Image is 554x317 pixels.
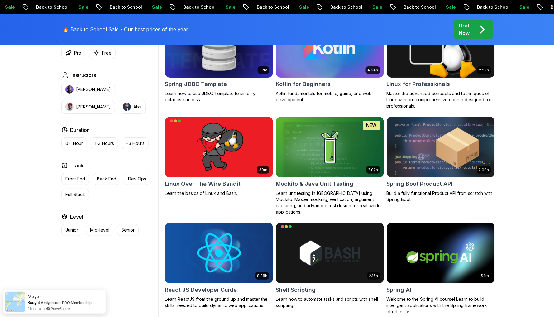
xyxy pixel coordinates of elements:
img: Spring Boot Product API card [387,117,495,177]
h2: Track [70,162,84,169]
h2: React JS Developer Guide [165,286,237,294]
h2: Instructors [71,71,96,79]
p: Dev Ops [128,176,146,182]
a: Spring JDBC Template card57mSpring JDBC TemplateLearn how to use JDBC Template to simplify databa... [165,17,273,103]
img: Mockito & Java Unit Testing card [276,117,384,177]
a: Spring Boot Product API card2.09hSpring Boot Product APIBuild a fully functional Product API from... [387,117,495,203]
p: Full Stack [65,191,85,198]
a: Linux Over The Wire Bandit card39mLinux Over The Wire BanditLearn the basics of Linux and Bash. [165,117,273,196]
p: 1-3 Hours [95,140,114,146]
img: provesource social proof notification image [5,292,25,312]
a: Amigoscode PRO Membership [41,300,92,305]
img: React JS Developer Guide card [165,223,273,283]
p: Sale [218,4,238,10]
p: Sale [513,4,533,10]
button: Senior [117,224,139,236]
span: 2 hours ago [27,306,45,311]
h2: Kotlin for Beginners [276,80,331,89]
p: Front End [65,176,85,182]
p: Welcome to the Spring AI course! Learn to build intelligent applications with the Spring framewor... [387,296,495,315]
button: Front End [61,173,89,185]
p: 2.09h [479,167,489,172]
p: 2.27h [479,68,489,73]
img: Linux for Professionals card [387,17,495,78]
button: instructor img[PERSON_NAME] [61,83,115,96]
a: ProveSource [51,306,70,311]
img: Shell Scripting card [276,223,384,283]
h2: Linux Over The Wire Bandit [165,180,241,188]
p: [PERSON_NAME] [76,86,111,93]
p: Junior [65,227,78,233]
p: Mid-level [90,227,109,233]
p: 0-1 Hour [65,140,83,146]
button: Free [89,47,116,59]
p: Sale [365,4,385,10]
p: 4.64h [368,68,378,73]
p: Back to School [103,4,145,10]
img: Linux Over The Wire Bandit card [165,117,273,177]
p: Learn unit testing in [GEOGRAPHIC_DATA] using Mockito. Master mocking, verification, argument cap... [276,190,384,215]
a: React JS Developer Guide card8.28hReact JS Developer GuideLearn ReactJS from the ground up and ma... [165,223,273,309]
a: Mockito & Java Unit Testing card2.02hNEWMockito & Java Unit TestingLearn unit testing in [GEOGRAP... [276,117,384,215]
button: Full Stack [61,189,89,200]
img: Spring AI card [387,223,495,283]
p: Learn ReactJS from the ground up and master the skills needed to build dynamic web applications. [165,296,273,309]
a: Spring AI card54mSpring AIWelcome to the Spring AI course! Learn to build intelligent application... [387,223,495,315]
p: Abz [133,104,141,110]
h2: Spring Boot Product API [387,180,453,188]
a: Linux for Professionals card2.27hLinux for ProfessionalsMaster the advanced concepts and techniqu... [387,17,495,109]
p: Sale [145,4,165,10]
h2: Level [70,213,83,220]
button: Junior [61,224,82,236]
h2: Linux for Professionals [387,80,450,89]
p: 54m [481,273,489,278]
button: 0-1 Hour [61,137,87,149]
p: Free [102,50,112,56]
p: Senior [121,227,135,233]
button: +3 Hours [122,137,149,149]
p: NEW [366,122,377,128]
p: [PERSON_NAME] [76,104,111,110]
img: instructor img [65,103,74,111]
p: Sale [292,4,312,10]
img: instructor img [123,103,131,111]
h2: Duration [70,126,90,134]
p: Back to School [29,4,71,10]
button: Pro [61,47,85,59]
button: Mid-level [86,224,113,236]
button: 1-3 Hours [91,137,118,149]
p: 2.02h [368,167,378,172]
button: Back End [93,173,120,185]
p: 8.28h [257,273,267,278]
p: Back to School [250,4,292,10]
p: Learn how to automate tasks and scripts with shell scripting. [276,296,384,309]
h2: Shell Scripting [276,286,316,294]
p: Learn how to use JDBC Template to simplify database access. [165,90,273,103]
p: Sale [71,4,91,10]
h2: Spring JDBC Template [165,80,227,89]
img: Kotlin for Beginners card [276,17,384,78]
p: 2.16h [369,273,378,278]
p: 🔥 Back to School Sale - Our best prices of the year! [63,26,189,33]
p: Build a fully functional Product API from scratch with Spring Boot. [387,190,495,203]
a: Shell Scripting card2.16hShell ScriptingLearn how to automate tasks and scripts with shell script... [276,223,384,309]
p: Back to School [323,4,365,10]
p: Back to School [470,4,513,10]
p: 57m [260,68,267,73]
p: Pro [74,50,81,56]
button: instructor img[PERSON_NAME] [61,100,115,114]
p: Sale [439,4,459,10]
span: Bought [27,300,40,305]
a: Kotlin for Beginners card4.64hKotlin for BeginnersKotlin fundamentals for mobile, game, and web d... [276,17,384,103]
p: 39m [259,167,267,172]
p: Master the advanced concepts and techniques of Linux with our comprehensive course designed for p... [387,90,495,109]
h2: Mockito & Java Unit Testing [276,180,354,188]
p: Kotlin fundamentals for mobile, game, and web development [276,90,384,103]
p: Learn the basics of Linux and Bash. [165,190,273,196]
p: Back End [97,176,116,182]
img: instructor img [65,85,74,94]
span: Mayar [27,294,41,299]
p: Grab Now [459,22,471,37]
p: Back to School [397,4,439,10]
img: Spring JDBC Template card [162,16,275,79]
